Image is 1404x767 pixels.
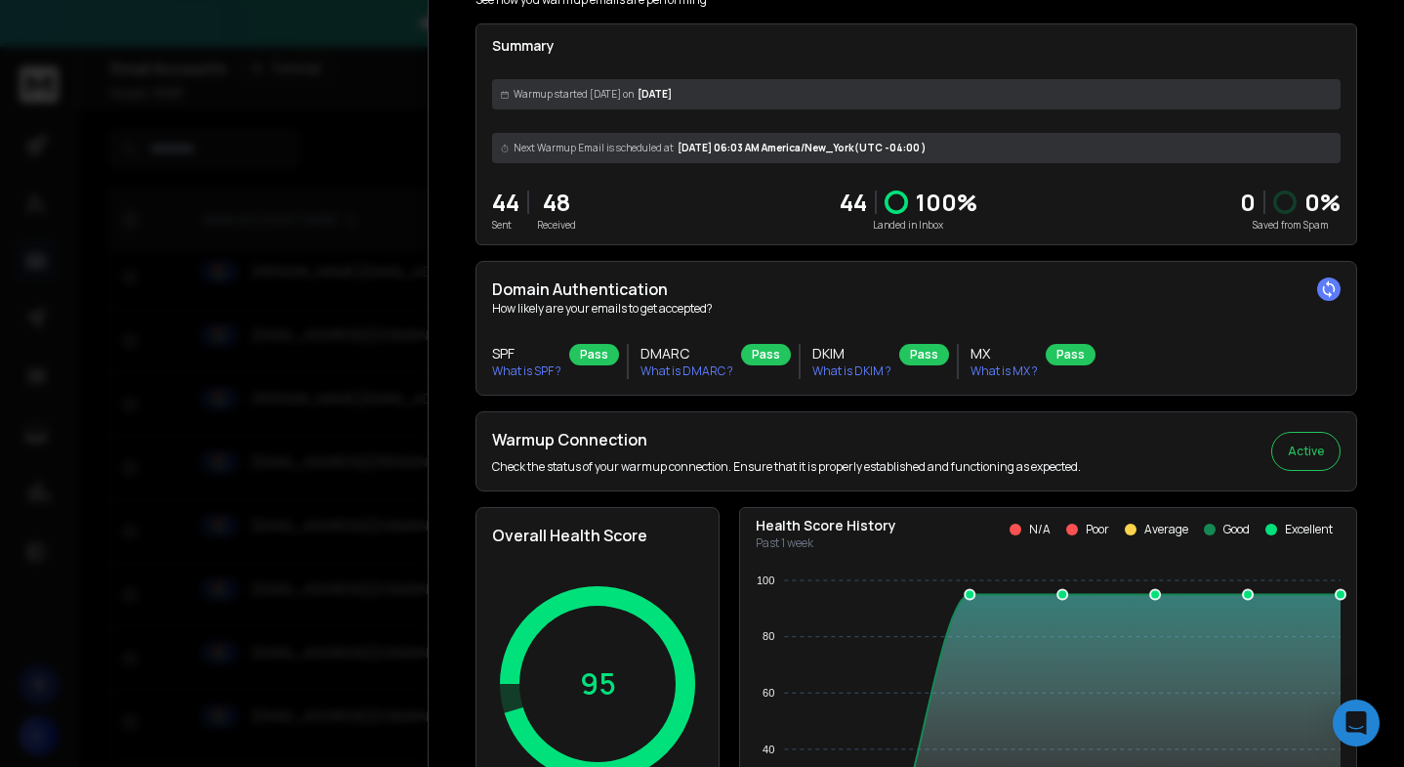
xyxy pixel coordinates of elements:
div: [DATE] 06:03 AM America/New_York (UTC -04:00 ) [492,133,1341,163]
strong: 0 [1240,186,1256,218]
tspan: 60 [763,687,774,699]
p: 44 [840,187,867,218]
p: Health Score History [756,516,896,535]
h3: MX [970,344,1038,363]
h3: DKIM [812,344,891,363]
div: Pass [899,344,949,365]
p: Sent [492,218,519,233]
tspan: 80 [763,630,774,642]
div: Open Intercom Messenger [1333,700,1380,746]
p: Poor [1086,522,1109,537]
p: What is DKIM ? [812,363,891,379]
p: Excellent [1285,522,1333,537]
h3: SPF [492,344,561,363]
p: Past 1 week [756,535,896,551]
h3: DMARC [640,344,733,363]
p: Received [537,218,576,233]
div: Pass [741,344,791,365]
span: Warmup started [DATE] on [514,87,634,102]
p: N/A [1029,522,1051,537]
p: 100 % [916,187,977,218]
div: Pass [1046,344,1095,365]
p: 95 [580,666,616,702]
p: Landed in Inbox [840,218,977,233]
p: How likely are your emails to get accepted? [492,301,1341,317]
p: Good [1223,522,1250,537]
p: What is MX ? [970,363,1038,379]
p: What is DMARC ? [640,363,733,379]
tspan: 40 [763,744,774,755]
p: Check the status of your warmup connection. Ensure that it is properly established and functionin... [492,459,1081,475]
p: Summary [492,36,1341,56]
h2: Warmup Connection [492,428,1081,451]
div: [DATE] [492,79,1341,109]
p: Average [1144,522,1188,537]
tspan: 100 [757,575,774,586]
p: Saved from Spam [1240,218,1341,233]
h2: Domain Authentication [492,277,1341,301]
p: 44 [492,187,519,218]
span: Next Warmup Email is scheduled at [514,141,674,155]
p: 48 [537,187,576,218]
button: Active [1271,432,1341,471]
p: 0 % [1304,187,1341,218]
h2: Overall Health Score [492,524,703,547]
div: Pass [569,344,619,365]
p: What is SPF ? [492,363,561,379]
